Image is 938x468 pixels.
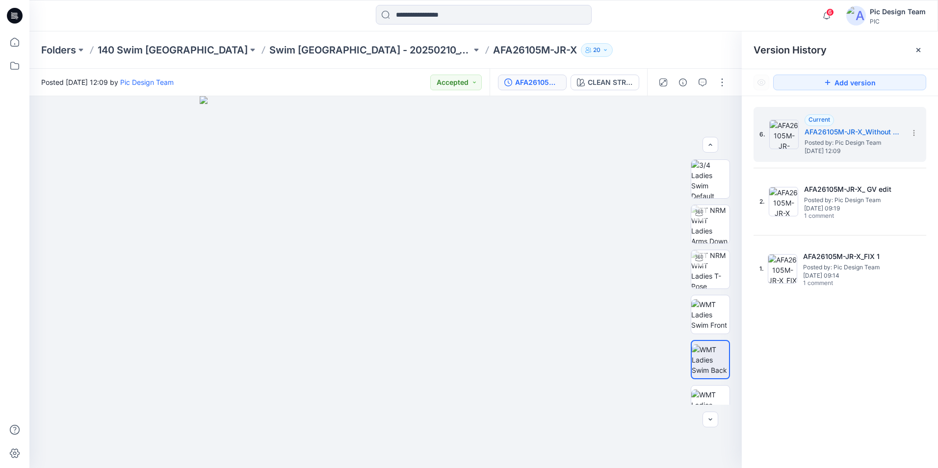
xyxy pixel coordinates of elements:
[269,43,471,57] a: Swim [GEOGRAPHIC_DATA] - 20250210_140_Free Assembly 3D Pilot- Fixture 1
[804,205,902,212] span: [DATE] 09:19
[870,6,926,18] div: Pic Design Team
[826,8,834,16] span: 6
[98,43,248,57] a: 140 Swim [GEOGRAPHIC_DATA]
[804,183,902,195] h5: AFA26105M-JR-X_ GV edit
[754,75,769,90] button: Show Hidden Versions
[914,46,922,54] button: Close
[803,251,901,262] h5: AFA26105M-JR-X_FIX 1
[769,187,798,216] img: AFA26105M-JR-X_ GV edit
[691,160,730,198] img: 3/4 Ladies Swim Default
[804,212,873,220] span: 1 comment
[846,6,866,26] img: avatar
[675,75,691,90] button: Details
[41,77,174,87] span: Posted [DATE] 12:09 by
[120,78,174,86] a: Pic Design Team
[759,130,765,139] span: 6.
[593,45,600,55] p: 20
[691,205,730,243] img: TT NRM WMT Ladies Arms Down
[803,272,901,279] span: [DATE] 09:14
[200,96,572,468] img: eyJhbGciOiJIUzI1NiIsImtpZCI6IjAiLCJzbHQiOiJzZXMiLCJ0eXAiOiJKV1QifQ.eyJkYXRhIjp7InR5cGUiOiJzdG9yYW...
[805,126,903,138] h5: AFA26105M-JR-X_Without CB Seam
[759,197,765,206] span: 2.
[493,43,577,57] p: AFA26105M-JR-X
[803,280,872,287] span: 1 comment
[692,344,729,375] img: WMT Ladies Swim Back
[805,138,903,148] span: Posted by: Pic Design Team
[581,43,613,57] button: 20
[754,44,827,56] span: Version History
[804,195,902,205] span: Posted by: Pic Design Team
[773,75,926,90] button: Add version
[41,43,76,57] a: Folders
[803,262,901,272] span: Posted by: Pic Design Team
[691,390,730,420] img: WMT Ladies Swim Left
[808,116,830,123] span: Current
[691,299,730,330] img: WMT Ladies Swim Front
[805,148,903,155] span: [DATE] 12:09
[588,77,633,88] div: CLEAN STRIPE PARSLEY GREEN
[769,120,799,149] img: AFA26105M-JR-X_Without CB Seam
[571,75,639,90] button: CLEAN STRIPE PARSLEY GREEN
[515,77,560,88] div: AFA26105M-JR-X_Without CB Seam
[498,75,567,90] button: AFA26105M-JR-X_Without CB Seam
[759,264,764,273] span: 1.
[691,250,730,288] img: TT NRM WMT Ladies T-Pose
[768,254,797,284] img: AFA26105M-JR-X_FIX 1
[870,18,926,25] div: PIC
